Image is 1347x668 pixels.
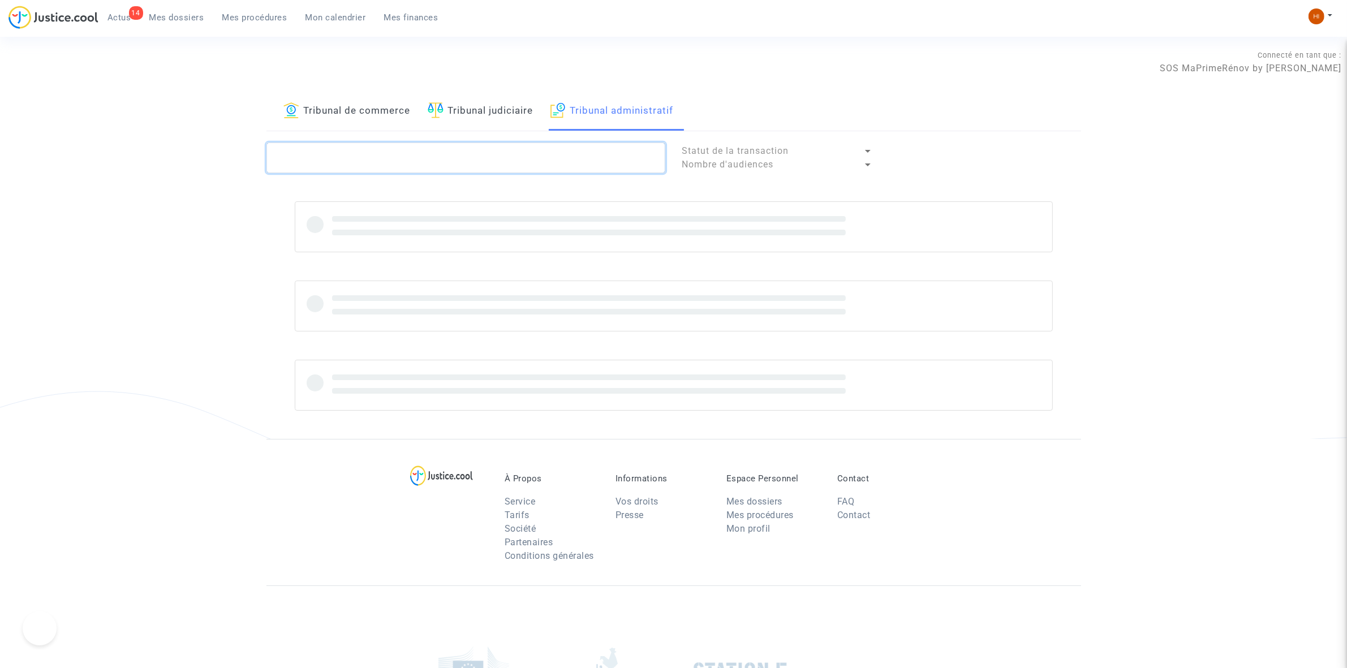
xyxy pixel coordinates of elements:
p: À Propos [505,473,599,484]
a: Contact [837,510,871,520]
a: Tribunal judiciaire [428,92,533,131]
a: Société [505,523,536,534]
a: Mes dossiers [726,496,782,507]
a: 14Actus [98,9,140,26]
a: Mon profil [726,523,771,534]
a: Mes procédures [726,510,794,520]
a: Mes finances [375,9,447,26]
span: Statut de la transaction [682,145,789,156]
span: Nombre d'audiences [682,159,774,170]
a: Vos droits [616,496,659,507]
span: Mes finances [384,12,438,23]
a: Mes procédures [213,9,296,26]
img: jc-logo.svg [8,6,98,29]
a: Presse [616,510,644,520]
a: Conditions générales [505,550,594,561]
a: Tribunal de commerce [283,92,411,131]
iframe: Help Scout Beacon - Open [23,611,57,645]
p: Espace Personnel [726,473,820,484]
a: Tribunal administratif [550,92,674,131]
a: Mon calendrier [296,9,375,26]
p: Contact [837,473,931,484]
span: Connecté en tant que : [1258,51,1341,59]
span: Mes procédures [222,12,287,23]
p: Informations [616,473,709,484]
img: fc99b196863ffcca57bb8fe2645aafd9 [1309,8,1324,24]
span: Actus [107,12,131,23]
span: Mon calendrier [305,12,366,23]
a: Tarifs [505,510,530,520]
img: icon-faciliter-sm.svg [428,102,444,118]
a: Partenaires [505,537,553,548]
a: Mes dossiers [140,9,213,26]
a: FAQ [837,496,855,507]
span: Mes dossiers [149,12,204,23]
img: logo-lg.svg [410,466,473,486]
a: Service [505,496,536,507]
img: icon-archive.svg [550,102,566,118]
img: icon-banque.svg [283,102,299,118]
div: 14 [129,6,143,20]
